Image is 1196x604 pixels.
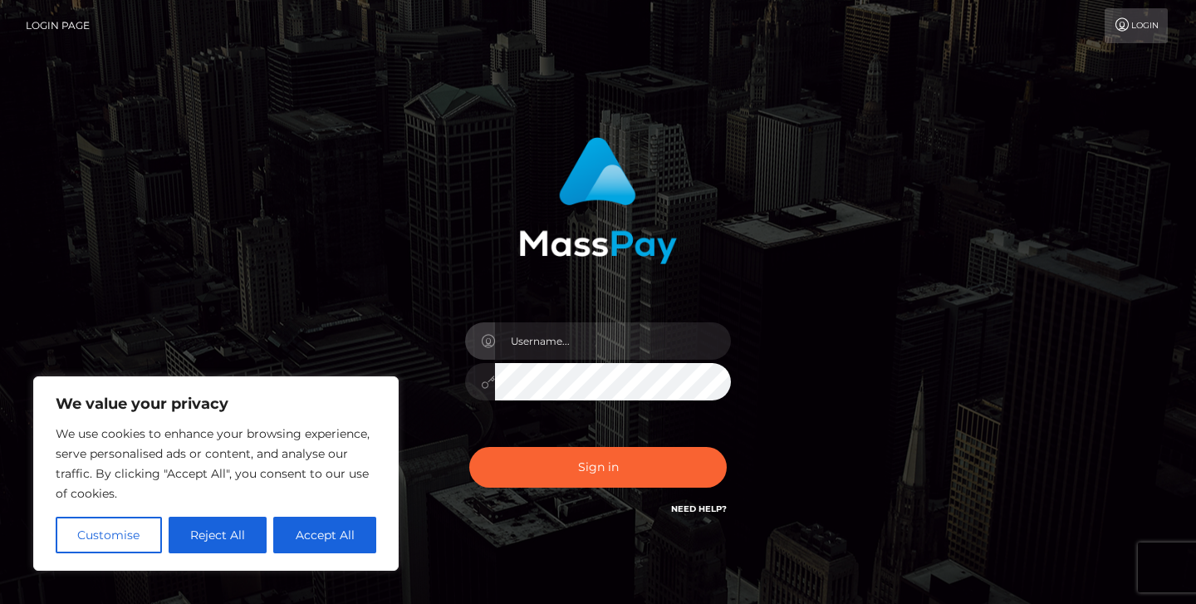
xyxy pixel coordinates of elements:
[56,517,162,553] button: Customise
[519,137,677,264] img: MassPay Login
[469,447,727,488] button: Sign in
[671,503,727,514] a: Need Help?
[273,517,376,553] button: Accept All
[1105,8,1168,43] a: Login
[495,322,731,360] input: Username...
[169,517,267,553] button: Reject All
[33,376,399,571] div: We value your privacy
[26,8,90,43] a: Login Page
[56,394,376,414] p: We value your privacy
[56,424,376,503] p: We use cookies to enhance your browsing experience, serve personalised ads or content, and analys...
